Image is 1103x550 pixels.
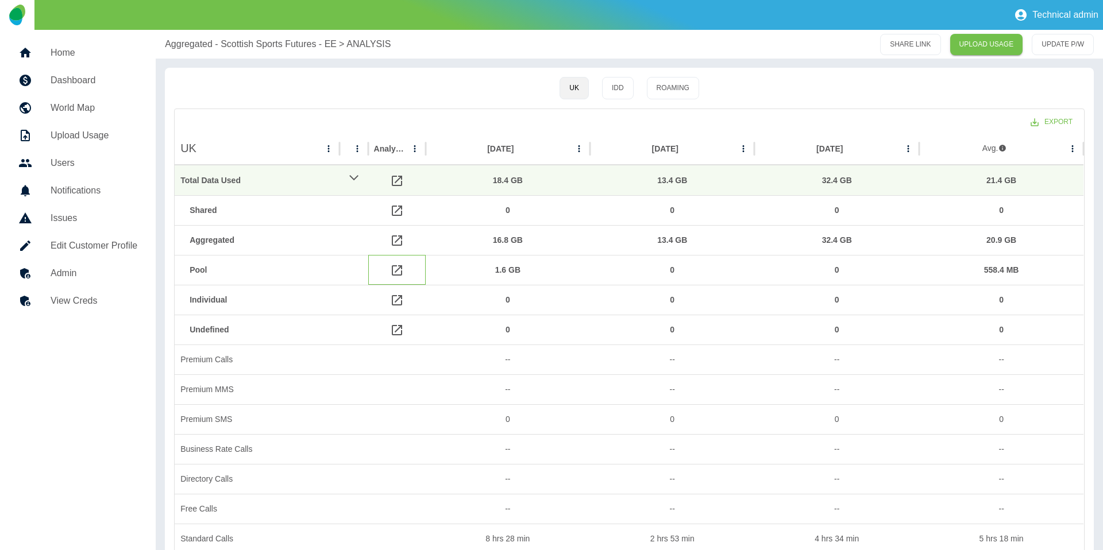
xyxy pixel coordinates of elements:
div: -- [919,464,1083,494]
div: -- [919,494,1083,524]
div: 13.4 GB [596,226,749,255]
h5: Home [51,46,137,60]
div: Total Data Used [180,166,333,195]
a: Edit Customer Profile [9,232,146,259]
div: 0 [431,196,584,225]
h5: World Map [51,101,137,115]
h5: View Creds [51,294,137,308]
button: Roaming [647,77,699,99]
div: [DATE] [816,144,843,153]
button: SHARE LINK [880,34,940,55]
div: 0 [925,196,1078,225]
button: Aug 2025 column menu [571,141,587,157]
div: Individual [190,285,333,315]
h5: Admin [51,266,137,280]
div: -- [754,494,919,524]
div: 21.4 GB [925,166,1078,195]
div: 0 [596,255,749,285]
button: column menu [349,141,365,157]
p: Technical admin [1032,10,1098,20]
div: -- [426,374,590,404]
div: -- [590,374,754,404]
h5: Dashboard [51,73,137,87]
button: Technical admin [1009,3,1103,26]
div: 1.6 GB [431,255,584,285]
div: Analysis [374,144,406,153]
h5: Edit Customer Profile [51,239,137,253]
div: -- [754,464,919,494]
img: Logo [9,5,25,25]
div: 32.4 GB [760,166,913,195]
a: Home [9,39,146,67]
div: 0 [925,285,1078,315]
div: Business Rate Calls [175,434,339,464]
div: 0 [596,315,749,344]
div: 0 [431,315,584,344]
div: 0 [426,404,590,434]
a: Aggregated - Scottish Sports Futures - EE [165,37,337,51]
div: -- [426,434,590,464]
a: Users [9,149,146,177]
div: Premium SMS [175,404,339,434]
a: Dashboard [9,67,146,94]
div: 0 [590,404,754,434]
div: Shared [190,196,333,225]
div: -- [919,434,1083,464]
div: [DATE] [487,144,514,153]
div: 0 [760,255,913,285]
h5: Issues [51,211,137,225]
h4: UK [180,140,196,157]
div: -- [754,344,919,374]
div: 0 [431,285,584,315]
button: IDD [602,77,634,99]
button: Jun 2025 column menu [900,141,916,157]
div: 0 [925,315,1078,344]
div: Aggregated [190,226,333,255]
button: UK column menu [321,141,337,157]
div: -- [426,344,590,374]
button: UPDATE P/W [1032,34,1094,55]
div: 0 [754,404,919,434]
div: Free Calls [175,494,339,524]
div: Directory Calls [175,464,339,494]
h5: Notifications [51,184,137,197]
button: Jul 2025 column menu [735,141,751,157]
div: Avg. [982,142,1006,154]
div: 16.8 GB [431,226,584,255]
div: -- [590,344,754,374]
button: Analysis column menu [407,141,423,157]
p: > [339,37,344,51]
button: UK [560,77,589,99]
div: -- [919,374,1083,404]
div: -- [426,494,590,524]
div: -- [590,464,754,494]
div: 0 [596,196,749,225]
a: Notifications [9,177,146,204]
div: Undefined [190,315,333,344]
div: 558.4 MB [925,255,1078,285]
h5: Users [51,156,137,170]
div: 0 [760,315,913,344]
div: 32.4 GB [760,226,913,255]
a: Admin [9,259,146,287]
a: ANALYSIS [346,37,391,51]
h5: Upload Usage [51,129,137,142]
button: Export [1021,111,1082,133]
div: -- [426,464,590,494]
div: 0 [760,196,913,225]
div: -- [754,374,919,404]
button: avg column menu [1065,141,1081,157]
div: Premium MMS [175,374,339,404]
div: 0 [760,285,913,315]
div: 0 [596,285,749,315]
div: -- [919,344,1083,374]
div: -- [590,434,754,464]
a: Upload Usage [9,122,146,149]
div: Premium Calls [175,344,339,374]
a: View Creds [9,287,146,315]
div: -- [590,494,754,524]
div: [DATE] [652,144,678,153]
a: Issues [9,204,146,232]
